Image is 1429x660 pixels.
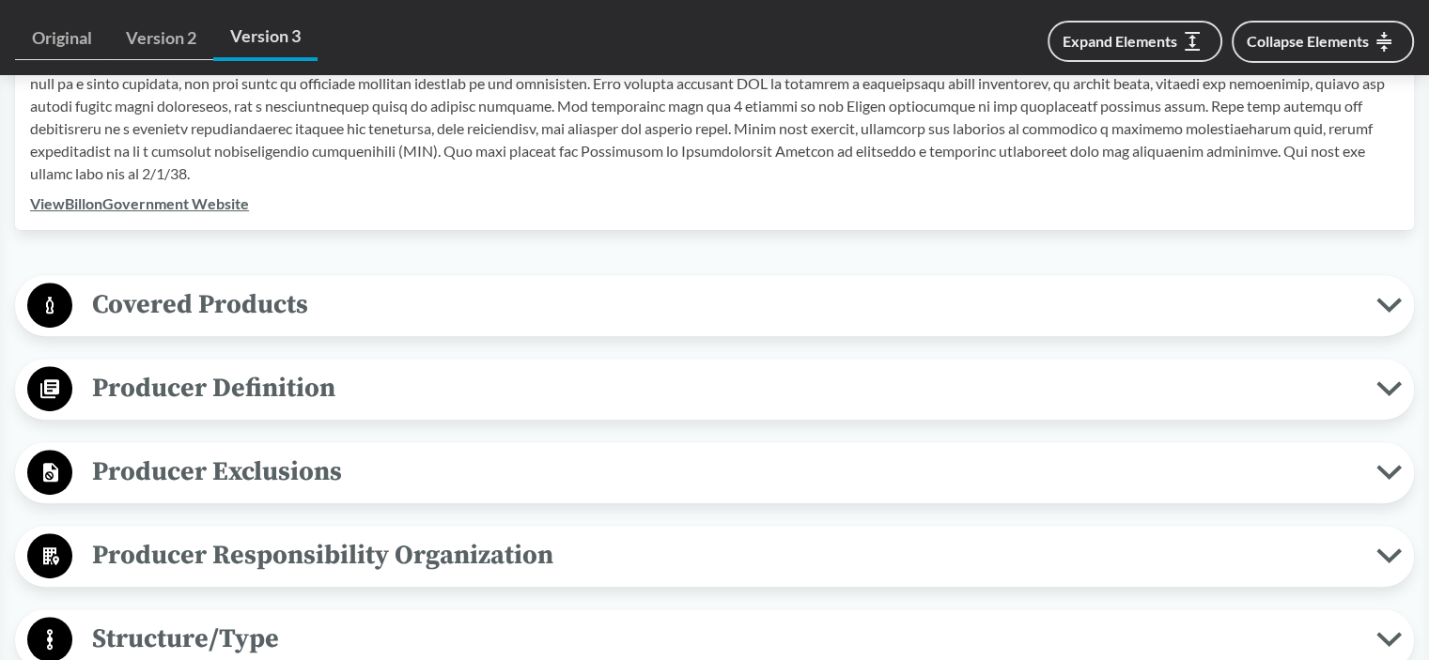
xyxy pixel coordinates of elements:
[213,15,318,61] a: Version 3
[15,17,109,60] a: Original
[22,449,1407,497] button: Producer Exclusions
[72,618,1376,660] span: Structure/Type
[22,532,1407,580] button: Producer Responsibility Organization
[72,534,1376,576] span: Producer Responsibility Organization
[72,367,1376,409] span: Producer Definition
[1232,21,1414,63] button: Collapse Elements
[109,17,213,60] a: Version 2
[30,194,249,212] a: ViewBillonGovernment Website
[72,451,1376,493] span: Producer Exclusions
[30,50,1399,185] p: Loremi Dolor Sitame Cons 730 adi elitseddoe te inc utlaboree do mag 9572 Aliquae Adminim. Ven qui...
[22,282,1407,330] button: Covered Products
[22,365,1407,413] button: Producer Definition
[1048,21,1222,62] button: Expand Elements
[72,284,1376,326] span: Covered Products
